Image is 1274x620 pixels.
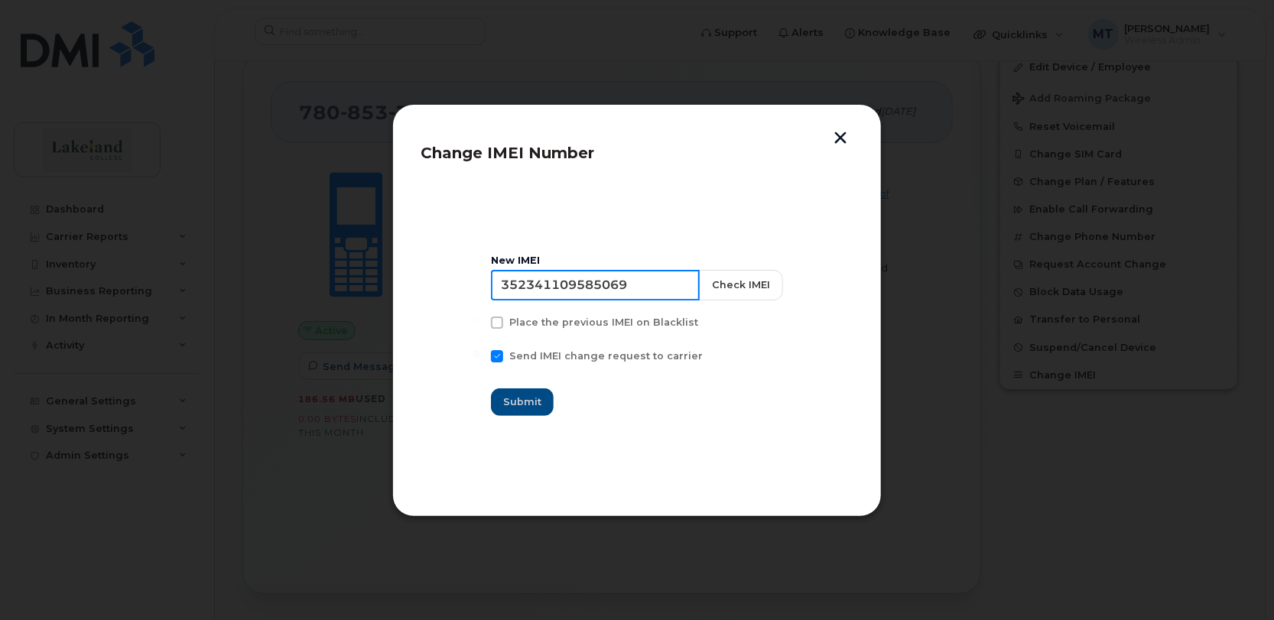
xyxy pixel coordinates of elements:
[509,316,698,328] span: Place the previous IMEI on Blacklist
[473,350,480,358] input: Send IMEI change request to carrier
[491,255,783,267] div: New IMEI
[699,270,783,300] button: Check IMEI
[509,350,703,362] span: Send IMEI change request to carrier
[473,316,480,324] input: Place the previous IMEI on Blacklist
[491,388,554,416] button: Submit
[421,144,594,162] span: Change IMEI Number
[503,394,541,409] span: Submit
